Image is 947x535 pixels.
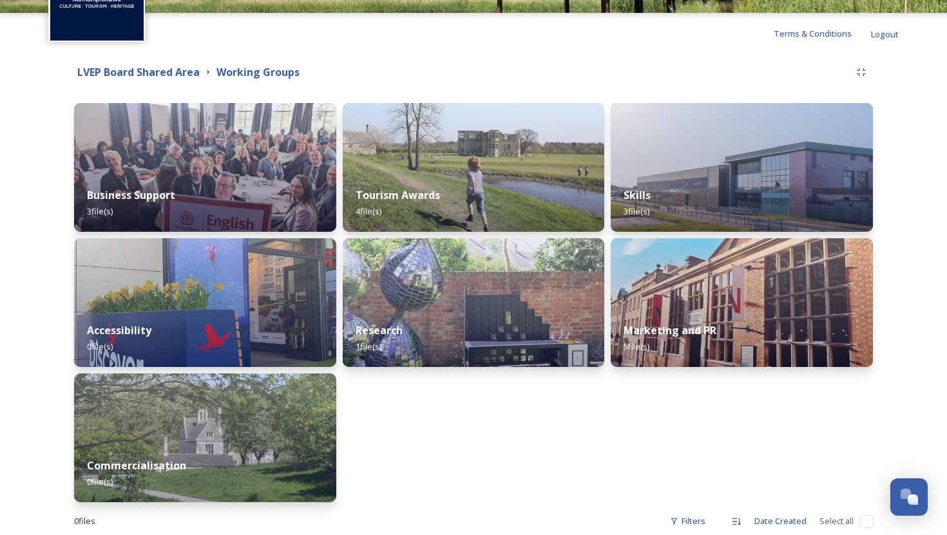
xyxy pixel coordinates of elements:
[774,26,871,41] a: Terms & Conditions
[87,188,175,202] strong: Business Support
[87,205,113,217] span: 3 file(s)
[343,103,605,232] img: 0c84a837-7e82-45db-8c4d-a7cc46ec2f26.jpg
[87,458,186,473] strong: Commercialisation
[611,238,873,367] img: d0b0ae60-025d-492c-aa3f-eb11bea9cc91.jpg
[216,65,300,79] strong: Working Groups
[611,103,873,232] img: dfde90a7-404b-45e6-9575-8ff9313f1f1e.jpg
[87,476,113,487] span: 0 file(s)
[77,65,200,79] strong: LVEP Board Shared Area
[890,478,928,516] button: Open Chat
[74,373,336,502] img: c4e085e7-d2cf-4970-b97d-80dbedaae66f.jpg
[624,188,651,202] strong: Skills
[356,205,381,217] span: 4 file(s)
[87,341,113,352] span: 0 file(s)
[774,28,852,39] span: Terms & Conditions
[664,509,712,534] div: Filters
[624,341,649,352] span: 5 file(s)
[74,103,336,232] img: 1e2dbd8a-cd09-4f77-a8f9-3a9a93719042.jpg
[819,515,854,527] span: Select all
[356,188,440,202] strong: Tourism Awards
[87,323,151,337] strong: Accessibility
[624,205,649,217] span: 3 file(s)
[74,238,336,367] img: 99416d89-c4b5-4178-9d70-76aeacb62484.jpg
[343,238,605,367] img: 90641690-aca4-43a0-933d-c67e68adbf8c.jpg
[356,341,381,352] span: 1 file(s)
[624,323,716,337] strong: Marketing and PR
[74,515,95,527] span: 0 file s
[748,509,813,534] div: Date Created
[871,28,899,40] span: Logout
[356,323,403,337] strong: Research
